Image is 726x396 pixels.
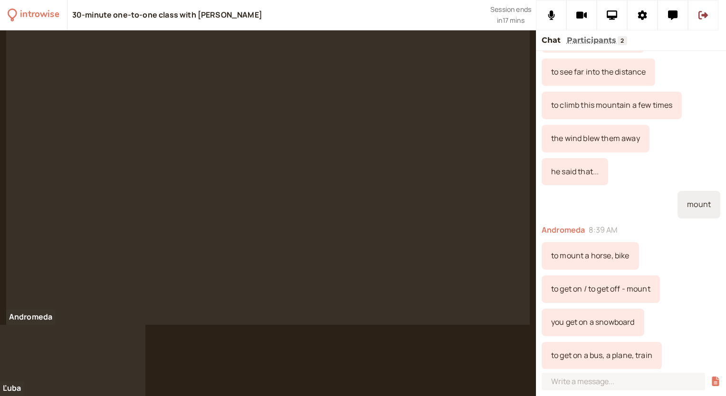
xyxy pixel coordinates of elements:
[497,15,524,26] span: in 17 mins
[542,275,660,303] div: 10/1/2025, 8:40:29 AM
[567,34,617,47] button: Participants
[542,125,650,152] div: 10/1/2025, 8:37:34 AM
[711,377,720,387] button: Share a file
[542,158,608,186] div: 10/1/2025, 8:38:11 AM
[542,342,662,369] div: 10/1/2025, 8:40:54 AM
[542,34,561,47] button: Chat
[589,224,617,236] span: 8:39 AM
[542,242,639,270] div: 10/1/2025, 8:39:21 AM
[490,4,531,26] div: Scheduled session end time. Don't worry, your call will continue
[490,4,531,15] span: Session ends
[20,8,59,22] div: introwise
[678,191,720,218] div: 10/1/2025, 8:39:01 AM
[542,309,644,336] div: 10/1/2025, 8:40:43 AM
[542,224,585,236] span: Andromeda
[542,92,682,119] div: 10/1/2025, 8:36:56 AM
[618,36,627,45] span: 2
[542,373,705,390] input: Write a message...
[542,58,655,86] div: 10/1/2025, 8:35:36 AM
[72,10,262,20] div: 30-minute one-to-one class with [PERSON_NAME]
